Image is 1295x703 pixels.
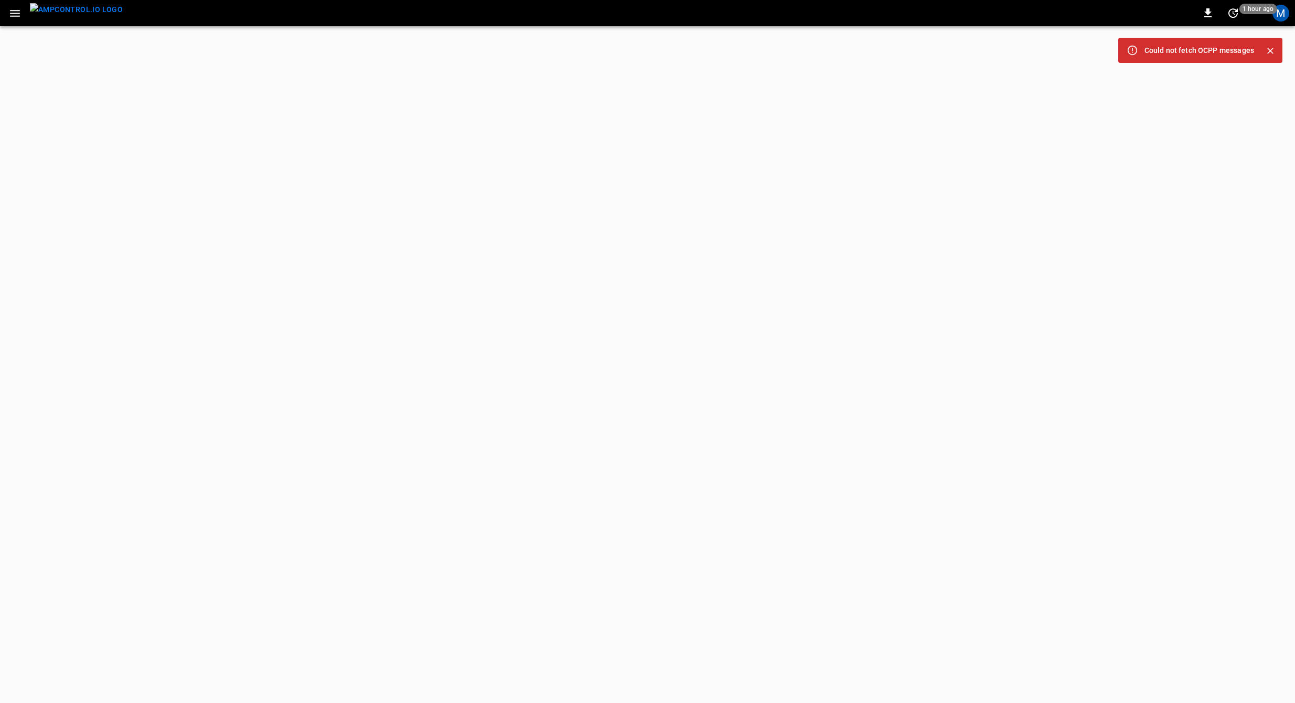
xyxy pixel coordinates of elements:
img: ampcontrol.io logo [30,3,123,16]
div: profile-icon [1272,5,1289,21]
div: Could not fetch OCPP messages [1144,41,1254,60]
button: set refresh interval [1225,5,1242,21]
span: 1 hour ago [1239,4,1277,14]
button: Close [1262,43,1278,59]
